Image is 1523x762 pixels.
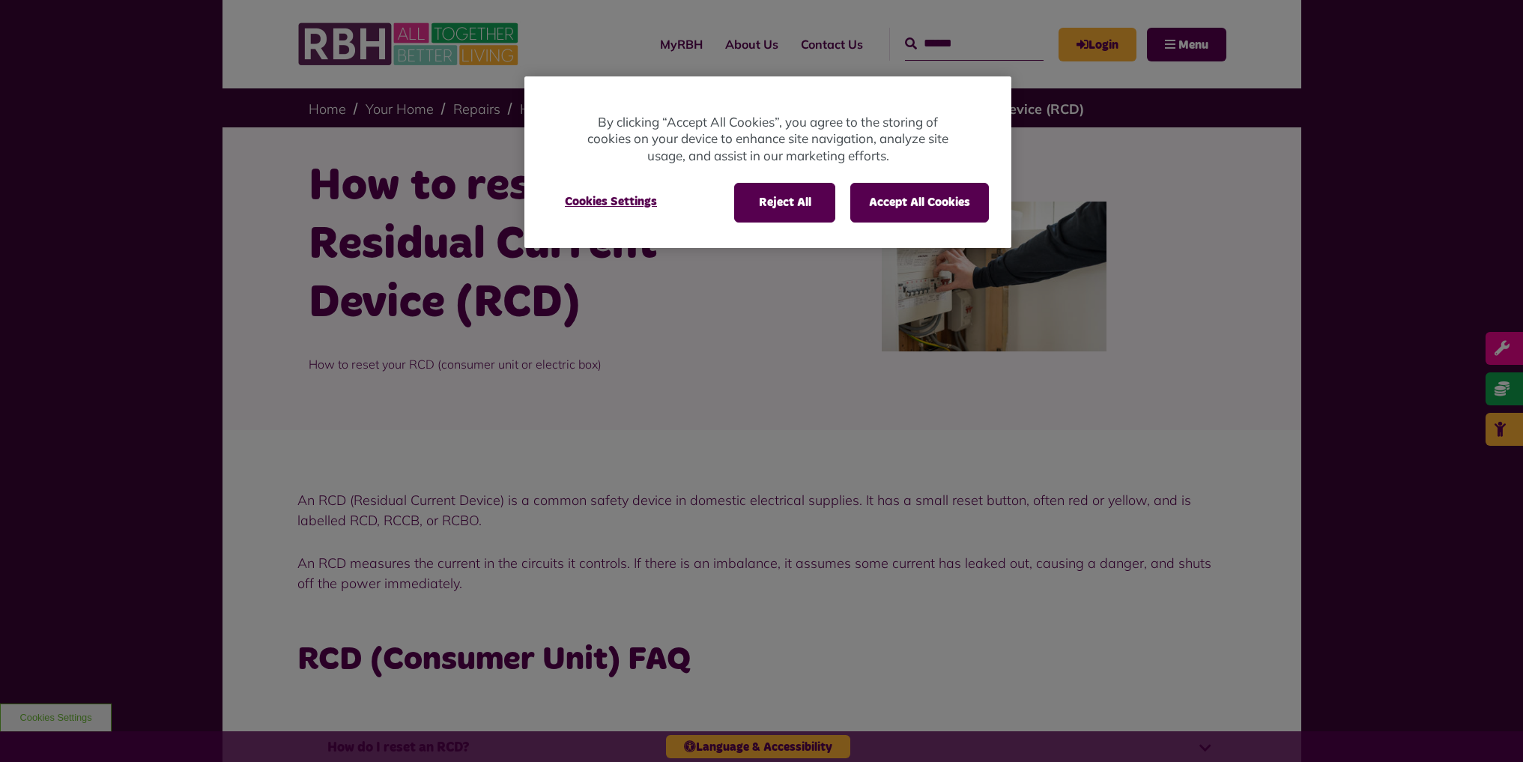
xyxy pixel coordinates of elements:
button: Accept All Cookies [850,183,989,222]
button: Cookies Settings [547,183,675,220]
div: Cookie banner [524,76,1011,248]
button: Reject All [734,183,835,222]
div: Privacy [524,76,1011,248]
p: By clicking “Accept All Cookies”, you agree to the storing of cookies on your device to enhance s... [584,114,951,165]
